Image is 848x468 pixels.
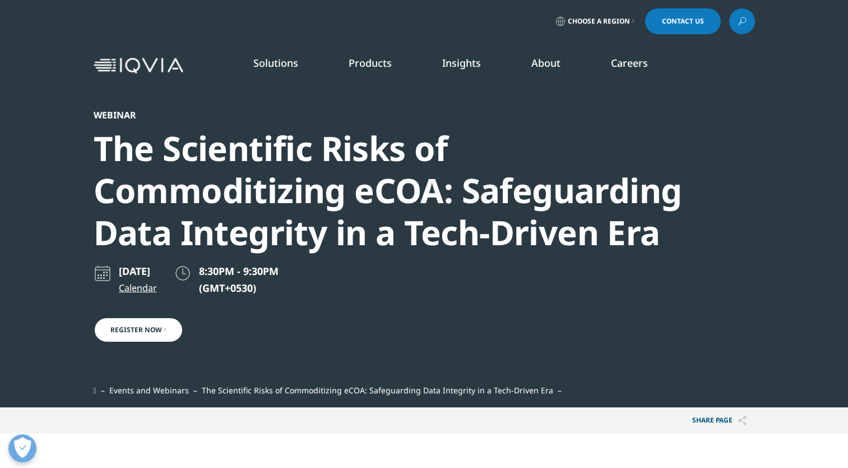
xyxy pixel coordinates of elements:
a: Careers [611,56,648,70]
a: Events and Webinars [109,385,189,396]
a: Insights [442,56,481,70]
a: About [531,56,560,70]
a: Contact Us [645,8,721,34]
span: Contact Us [662,18,704,25]
a: Solutions [253,56,298,70]
button: Open Preferences [8,434,36,462]
a: Products [349,56,392,70]
p: [DATE] [119,264,157,278]
button: Share PAGEShare PAGE [684,407,755,434]
p: Share PAGE [684,407,755,434]
span: Choose a Region [568,17,630,26]
img: clock [174,264,192,282]
img: Share PAGE [738,416,747,425]
a: Calendar [119,281,157,295]
p: (GMT+0530) [199,281,279,295]
span: The Scientific Risks of Commoditizing eCOA: Safeguarding Data Integrity in a Tech-Driven Era [202,385,553,396]
nav: Primary [188,39,755,92]
div: The Scientific Risks of Commoditizing eCOA: Safeguarding Data Integrity in a Tech-Driven Era [94,127,694,254]
a: Register now [94,317,183,343]
span: 8:30PM - 9:30PM [199,264,279,278]
div: Webinar [94,109,694,121]
img: calendar [94,264,112,282]
img: IQVIA Healthcare Information Technology and Pharma Clinical Research Company [94,58,183,74]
